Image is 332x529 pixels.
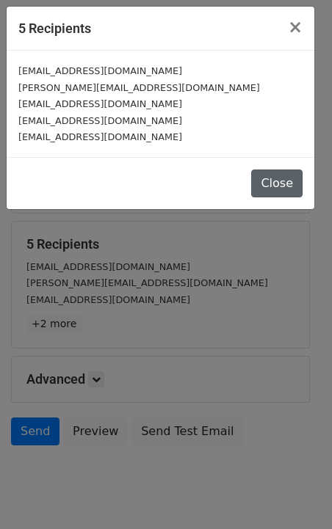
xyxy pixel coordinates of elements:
[288,17,303,37] span: ×
[18,65,182,76] small: [EMAIL_ADDRESS][DOMAIN_NAME]
[18,82,260,93] small: [PERSON_NAME][EMAIL_ADDRESS][DOMAIN_NAME]
[18,18,91,38] h5: 5 Recipients
[276,7,314,48] button: Close
[18,115,182,126] small: [EMAIL_ADDRESS][DOMAIN_NAME]
[18,98,182,109] small: [EMAIL_ADDRESS][DOMAIN_NAME]
[18,131,182,142] small: [EMAIL_ADDRESS][DOMAIN_NAME]
[259,459,332,529] iframe: Chat Widget
[251,169,303,197] button: Close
